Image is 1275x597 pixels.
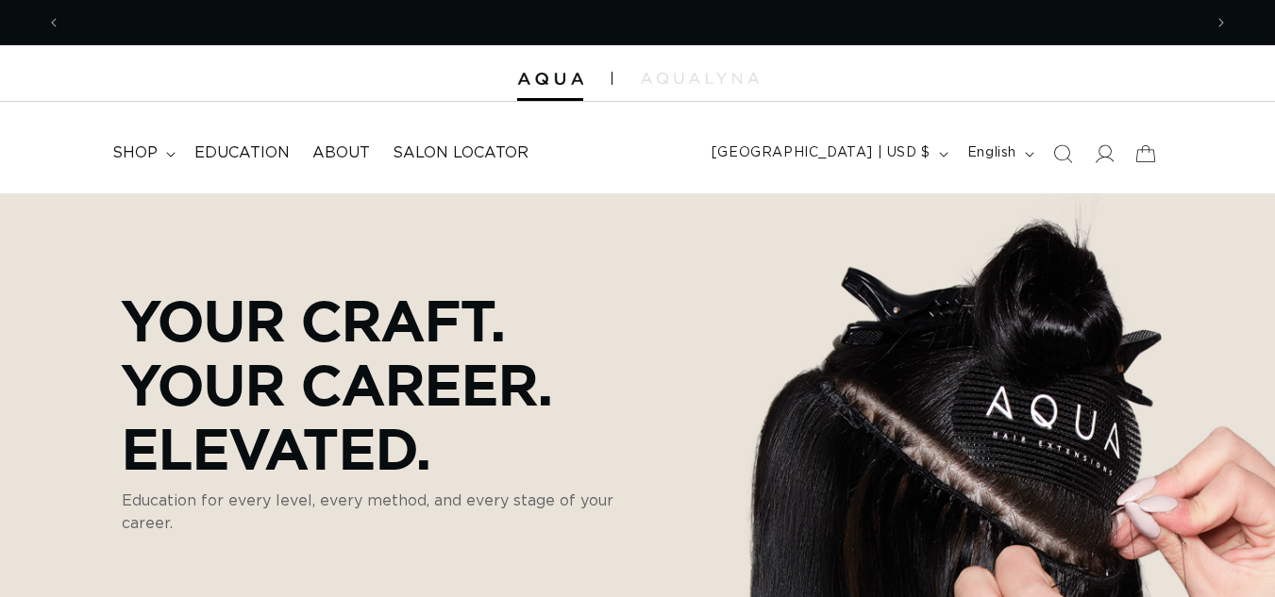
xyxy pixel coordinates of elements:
[312,143,370,163] span: About
[1200,5,1242,41] button: Next announcement
[122,288,660,480] p: Your Craft. Your Career. Elevated.
[393,143,528,163] span: Salon Locator
[183,132,301,174] a: Education
[956,136,1042,172] button: English
[33,5,75,41] button: Previous announcement
[641,73,759,84] img: aqualyna.com
[381,132,540,174] a: Salon Locator
[101,132,183,174] summary: shop
[122,489,660,535] p: Education for every level, every method, and every stage of your career.
[194,143,290,163] span: Education
[700,136,956,172] button: [GEOGRAPHIC_DATA] | USD $
[1042,133,1083,174] summary: Search
[967,143,1016,163] span: English
[712,143,931,163] span: [GEOGRAPHIC_DATA] | USD $
[112,143,158,163] span: shop
[517,73,583,86] img: Aqua Hair Extensions
[301,132,381,174] a: About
